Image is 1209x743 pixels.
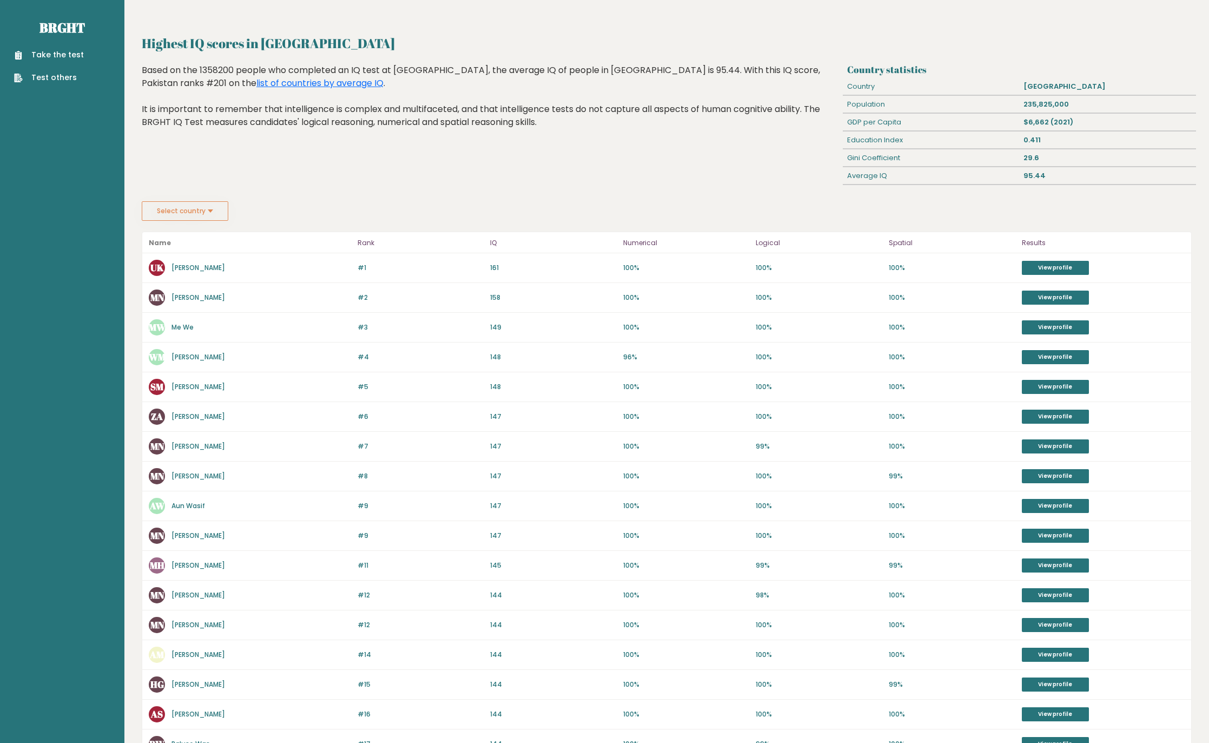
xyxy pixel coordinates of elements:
p: 100% [623,412,750,422]
a: [PERSON_NAME] [171,442,225,451]
a: View profile [1022,291,1089,305]
text: MN [150,589,164,601]
h2: Highest IQ scores in [GEOGRAPHIC_DATA] [142,34,1192,53]
a: Take the test [14,49,84,61]
p: 100% [756,412,882,422]
p: 100% [623,501,750,511]
p: 158 [490,293,617,303]
p: 100% [889,352,1015,362]
text: MN [150,470,164,482]
p: 100% [756,650,882,660]
p: #16 [358,709,484,719]
a: [PERSON_NAME] [171,709,225,719]
p: 144 [490,620,617,630]
p: #7 [358,442,484,451]
a: View profile [1022,469,1089,483]
a: Brght [39,19,85,36]
div: Population [843,96,1019,113]
p: 147 [490,501,617,511]
a: [PERSON_NAME] [171,471,225,481]
a: [PERSON_NAME] [171,352,225,361]
p: #6 [358,412,484,422]
p: #9 [358,501,484,511]
p: 99% [756,561,882,570]
text: AS [150,708,163,720]
a: View profile [1022,588,1089,602]
h3: Country statistics [847,64,1192,75]
p: #1 [358,263,484,273]
p: #11 [358,561,484,570]
p: 148 [490,352,617,362]
p: Spatial [889,236,1015,249]
a: [PERSON_NAME] [171,263,225,272]
p: 100% [889,531,1015,541]
p: 100% [889,412,1015,422]
p: 100% [756,531,882,541]
text: MN [150,440,164,452]
p: 100% [756,263,882,273]
p: 147 [490,471,617,481]
p: Results [1022,236,1185,249]
p: 100% [623,442,750,451]
p: 100% [889,382,1015,392]
p: 100% [623,382,750,392]
text: MW [149,321,166,333]
p: #12 [358,620,484,630]
p: 100% [623,590,750,600]
a: [PERSON_NAME] [171,382,225,391]
p: 99% [756,442,882,451]
p: 100% [756,323,882,332]
p: 98% [756,590,882,600]
div: 95.44 [1020,167,1196,185]
a: Aun Wasif [171,501,205,510]
p: 100% [623,323,750,332]
p: 144 [490,650,617,660]
p: 100% [889,263,1015,273]
a: View profile [1022,529,1089,543]
text: MN [150,529,164,542]
p: 147 [490,531,617,541]
p: #14 [358,650,484,660]
div: Education Index [843,131,1019,149]
div: 0.411 [1020,131,1196,149]
p: #5 [358,382,484,392]
p: 100% [889,620,1015,630]
p: 100% [756,620,882,630]
p: 99% [889,680,1015,689]
p: 100% [623,471,750,481]
a: Test others [14,72,84,83]
p: #3 [358,323,484,332]
div: Country [843,78,1019,95]
text: UK [150,261,164,274]
text: AM [149,648,164,661]
p: 99% [889,561,1015,570]
div: Gini Coefficient [843,149,1019,167]
a: View profile [1022,618,1089,632]
p: 161 [490,263,617,273]
p: Logical [756,236,882,249]
p: 100% [623,263,750,273]
p: 100% [889,709,1015,719]
div: [GEOGRAPHIC_DATA] [1020,78,1196,95]
a: [PERSON_NAME] [171,561,225,570]
a: list of countries by average IQ [256,77,384,89]
a: View profile [1022,648,1089,662]
div: 235,825,000 [1020,96,1196,113]
a: View profile [1022,350,1089,364]
p: 100% [756,293,882,303]
div: Average IQ [843,167,1019,185]
p: 100% [756,471,882,481]
a: View profile [1022,707,1089,721]
a: View profile [1022,678,1089,692]
p: 99% [889,471,1015,481]
p: 100% [889,650,1015,660]
text: MH [150,559,164,571]
p: 144 [490,709,617,719]
p: 100% [756,352,882,362]
div: 29.6 [1020,149,1196,167]
div: $6,662 (2021) [1020,114,1196,131]
a: View profile [1022,320,1089,334]
a: [PERSON_NAME] [171,412,225,421]
p: 148 [490,382,617,392]
text: MN [150,619,164,631]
